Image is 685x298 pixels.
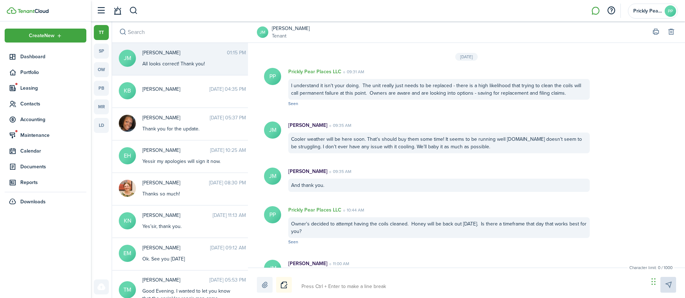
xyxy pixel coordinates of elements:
[328,122,351,129] time: 09:35 AM
[633,9,662,14] span: Prickly Pear Places LLC
[5,29,86,43] button: Open menu
[209,179,246,187] time: [DATE] 08:30 PM
[288,79,590,100] div: I understand it isn't your doing. The unit really just needs to be replaced - there is a high lik...
[94,118,109,133] a: ld
[209,85,246,93] time: [DATE] 04:35 PM
[119,115,136,132] img: Khloe Greggs
[142,114,210,121] span: Khloe Greggs
[142,179,209,187] span: Lydia Martin
[7,7,16,14] img: TenantCloud
[288,206,341,214] p: Prickly Pear Places LLC
[628,264,674,271] small: Character limit: 0 / 1000
[20,147,86,155] span: Calendar
[257,26,268,38] a: JM
[649,264,685,298] iframe: Chat Widget
[20,84,86,92] span: Leasing
[210,146,246,154] time: [DATE] 10:25 AM
[341,69,364,75] time: 09:31 AM
[264,260,281,277] avatar-text: JM
[213,212,246,219] time: [DATE] 11:13 AM
[264,121,281,139] avatar-text: JM
[210,244,246,252] time: [DATE] 09:12 AM
[112,21,252,43] input: search
[5,175,86,189] a: Reports
[142,212,213,219] span: Kory Nutt
[129,5,138,17] button: Search
[341,207,364,213] time: 10:44 AM
[111,2,124,20] a: Notifications
[119,180,136,197] img: Lydia Martin
[142,146,210,154] span: Evan Hicks
[142,255,232,263] div: Ok. See you [DATE]
[455,53,478,61] div: [DATE]
[94,99,109,114] a: mr
[288,260,328,267] p: [PERSON_NAME]
[272,32,310,40] a: Tenant
[210,114,246,121] time: [DATE] 05:37 PM
[142,244,210,252] span: Erin McAndrew
[94,81,109,96] a: pb
[119,147,136,164] avatar-text: EH
[651,27,661,37] button: Print
[276,277,292,293] button: Notice
[142,125,232,133] div: Thank you for the update.
[666,27,676,37] button: Delete
[288,68,341,75] p: Prickly Pear Places LLC
[20,69,86,76] span: Portfolio
[94,25,109,40] a: tt
[288,100,298,107] span: Seen
[20,131,86,139] span: Maintenance
[142,276,209,284] span: Tyler Maddox
[665,5,676,17] avatar-text: PP
[20,53,86,60] span: Dashboard
[5,50,86,64] a: Dashboard
[142,190,232,198] div: Thanks so much!
[142,158,232,165] div: Yessir my apologies will sign it now.
[94,4,108,18] button: Open sidebar
[142,49,227,56] span: Jennifer Milligan
[288,133,590,153] div: Cooler weather will be here soon. That’s should buy them some time! It seems to be running well [...
[29,33,55,38] span: Create New
[142,85,209,93] span: Kathleen Benson
[264,206,281,223] avatar-text: PP
[119,212,136,229] avatar-text: KN
[288,179,590,192] div: And thank you.
[288,168,328,175] p: [PERSON_NAME]
[119,82,136,99] avatar-text: KB
[288,121,328,129] p: [PERSON_NAME]
[209,276,246,284] time: [DATE] 05:53 PM
[264,168,281,185] avatar-text: JM
[142,60,232,68] div: All looks correct! Thank you!
[142,223,232,230] div: Yes’sir, thank you.
[118,27,128,37] button: Search
[20,179,86,186] span: Reports
[17,9,49,13] img: TenantCloud
[651,271,656,292] div: Drag
[605,5,617,17] button: Open resource center
[288,217,590,238] div: Owner's decided to attempt having the coils cleaned. Honey will be back out [DATE]. Is there a ti...
[94,44,109,59] a: sp
[288,239,298,245] span: Seen
[20,163,86,170] span: Documents
[272,25,310,32] a: [PERSON_NAME]
[328,260,349,267] time: 11:00 AM
[94,62,109,77] a: ow
[227,49,246,56] time: 01:15 PM
[264,68,281,85] avatar-text: PP
[20,100,86,108] span: Contacts
[328,168,351,175] time: 09:35 AM
[20,116,86,123] span: Accounting
[119,245,136,262] avatar-text: EM
[119,50,136,67] avatar-text: JM
[20,198,46,205] span: Downloads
